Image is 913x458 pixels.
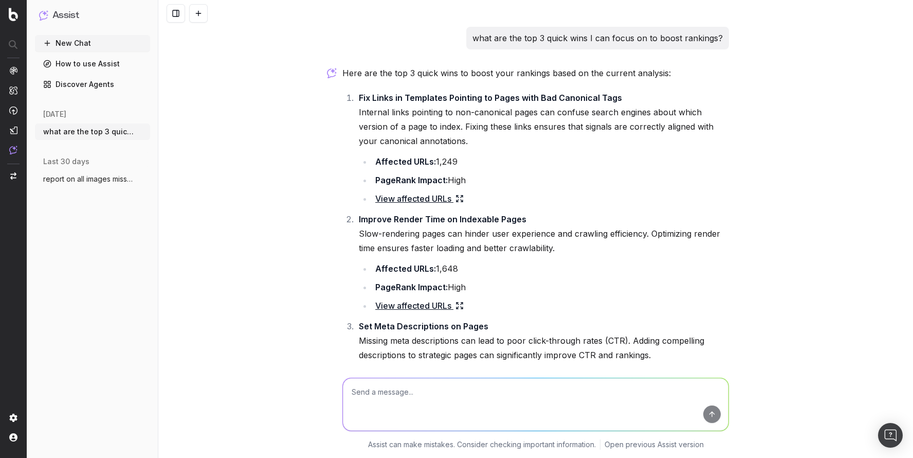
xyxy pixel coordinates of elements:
button: report on all images missing alt attribu [35,171,150,187]
span: report on all images missing alt attribu [43,174,134,184]
p: Here are the top 3 quick wins to boost your rankings based on the current analysis: [342,66,729,80]
h1: Assist [52,8,79,23]
a: Discover Agents [35,76,150,93]
span: last 30 days [43,156,89,167]
li: High [372,280,729,294]
li: 1,249 [372,154,729,169]
a: View affected URLs [375,191,464,206]
img: Analytics [9,66,17,75]
span: what are the top 3 quick wins I can focu [43,127,134,137]
li: 1,648 [372,261,729,276]
li: Slow-rendering pages can hinder user experience and crawling efficiency. Optimizing render time e... [356,212,729,313]
strong: Improve Render Time on Indexable Pages [359,214,526,224]
a: How to use Assist [35,56,150,72]
a: Open previous Assist version [605,439,704,450]
strong: Affected URLs: [375,156,436,167]
img: Botify assist logo [327,68,337,78]
img: Intelligence [9,86,17,95]
span: [DATE] [43,109,66,119]
img: Switch project [10,172,16,180]
img: Assist [9,146,17,154]
strong: PageRank Impact: [375,175,448,185]
button: what are the top 3 quick wins I can focu [35,124,150,140]
button: Assist [39,8,146,23]
strong: PageRank Impact: [375,282,448,292]
img: Studio [9,126,17,134]
img: Activation [9,106,17,115]
p: Assist can make mistakes. Consider checking important information. [368,439,596,450]
button: New Chat [35,35,150,51]
img: Botify logo [9,8,18,21]
img: Assist [39,10,48,20]
img: Setting [9,414,17,422]
li: Missing meta descriptions can lead to poor click-through rates (CTR). Adding compelling descripti... [356,319,729,420]
a: View affected URLs [375,298,464,313]
strong: Set Meta Descriptions on Pages [359,321,488,331]
li: Internal links pointing to non-canonical pages can confuse search engines about which version of ... [356,91,729,206]
img: My account [9,433,17,442]
div: Open Intercom Messenger [878,423,903,448]
strong: Fix Links in Templates Pointing to Pages with Bad Canonical Tags [359,93,622,103]
strong: Affected URLs: [375,263,436,274]
li: High [372,173,729,187]
p: what are the top 3 quick wins I can focus on to boost rankings? [472,31,723,45]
